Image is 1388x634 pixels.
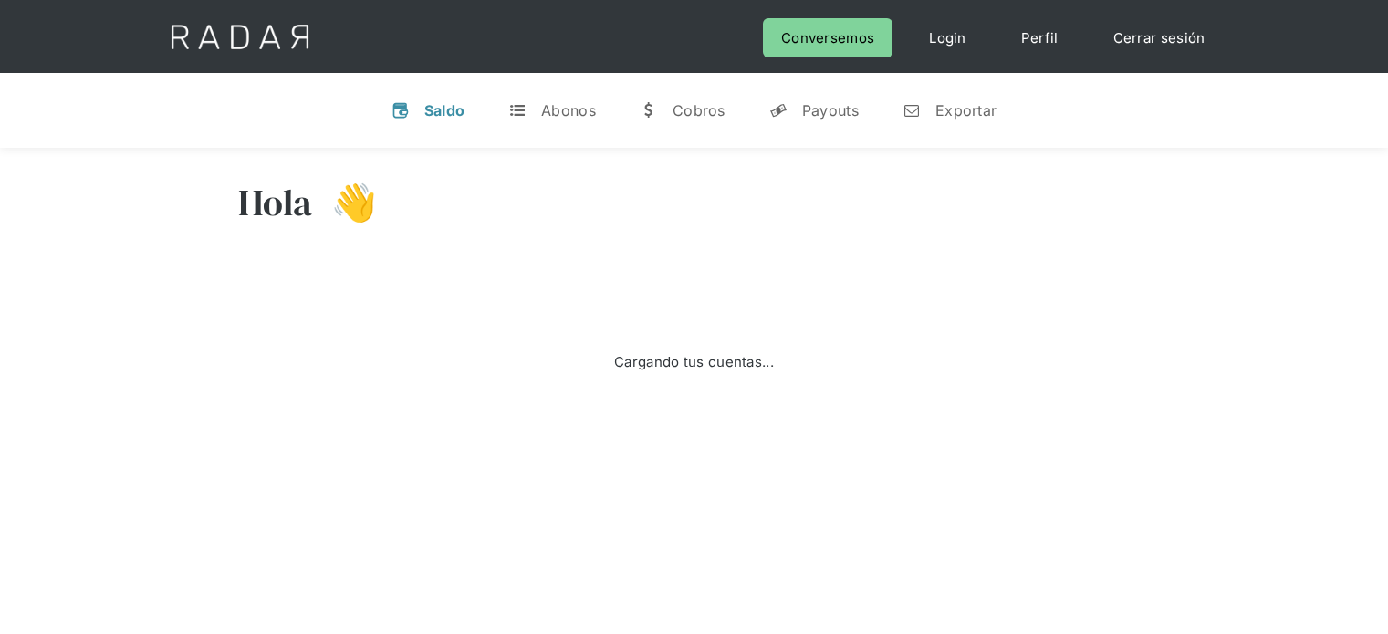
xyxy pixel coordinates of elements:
h3: Hola [238,180,313,225]
div: n [903,101,921,120]
a: Cerrar sesión [1095,18,1224,57]
a: Perfil [1003,18,1077,57]
h3: 👋 [313,180,377,225]
div: y [769,101,788,120]
div: v [391,101,410,120]
a: Conversemos [763,18,892,57]
div: Exportar [935,101,997,120]
div: Cargando tus cuentas... [614,349,774,374]
a: Login [911,18,985,57]
div: Saldo [424,101,465,120]
div: t [508,101,527,120]
div: w [640,101,658,120]
div: Payouts [802,101,859,120]
div: Abonos [541,101,596,120]
div: Cobros [673,101,725,120]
